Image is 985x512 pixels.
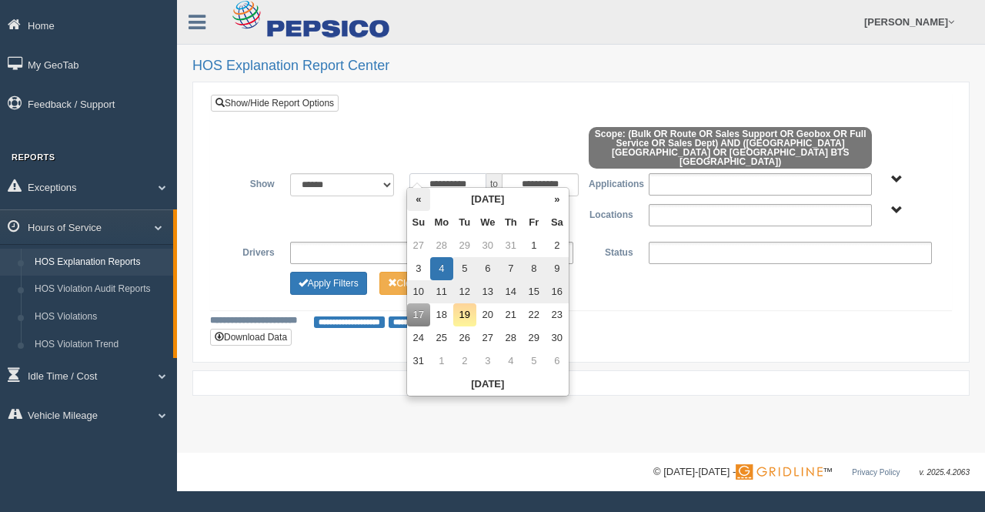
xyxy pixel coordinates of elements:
[920,468,970,477] span: v. 2025.4.2063
[222,242,282,260] label: Drivers
[486,173,502,196] span: to
[546,350,569,373] td: 6
[476,234,499,257] td: 30
[453,280,476,303] td: 12
[523,211,546,234] th: Fr
[28,331,173,359] a: HOS Violation Trend
[453,303,476,326] td: 19
[430,280,453,303] td: 11
[546,211,569,234] th: Sa
[523,350,546,373] td: 5
[476,257,499,280] td: 6
[407,234,430,257] td: 27
[430,303,453,326] td: 18
[546,188,569,211] th: »
[499,234,523,257] td: 31
[430,211,453,234] th: Mo
[407,188,430,211] th: «
[28,249,173,276] a: HOS Explanation Reports
[546,234,569,257] td: 2
[546,280,569,303] td: 16
[192,59,970,74] h2: HOS Explanation Report Center
[581,204,641,223] label: Locations
[653,464,970,480] div: © [DATE]-[DATE] - ™
[546,303,569,326] td: 23
[523,257,546,280] td: 8
[581,242,641,260] label: Status
[28,276,173,303] a: HOS Violation Audit Reports
[430,326,453,350] td: 25
[546,326,569,350] td: 30
[407,373,569,396] th: [DATE]
[453,234,476,257] td: 29
[499,350,523,373] td: 4
[523,326,546,350] td: 29
[290,272,367,295] button: Change Filter Options
[476,326,499,350] td: 27
[736,464,823,480] img: Gridline
[453,211,476,234] th: Tu
[28,303,173,331] a: HOS Violations
[523,234,546,257] td: 1
[210,329,292,346] button: Download Data
[430,188,546,211] th: [DATE]
[407,303,430,326] td: 17
[581,173,641,192] label: Applications
[379,272,456,295] button: Change Filter Options
[222,173,282,192] label: Show
[499,280,523,303] td: 14
[476,280,499,303] td: 13
[523,280,546,303] td: 15
[453,257,476,280] td: 5
[407,350,430,373] td: 31
[430,350,453,373] td: 1
[407,211,430,234] th: Su
[499,303,523,326] td: 21
[499,257,523,280] td: 7
[852,468,900,477] a: Privacy Policy
[430,257,453,280] td: 4
[211,95,339,112] a: Show/Hide Report Options
[407,280,430,303] td: 10
[407,326,430,350] td: 24
[476,303,499,326] td: 20
[589,127,872,169] span: Scope: (Bulk OR Route OR Sales Support OR Geobox OR Full Service OR Sales Dept) AND ([GEOGRAPHIC_...
[499,326,523,350] td: 28
[453,350,476,373] td: 2
[499,211,523,234] th: Th
[430,234,453,257] td: 28
[453,326,476,350] td: 26
[523,303,546,326] td: 22
[407,257,430,280] td: 3
[476,350,499,373] td: 3
[476,211,499,234] th: We
[546,257,569,280] td: 9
